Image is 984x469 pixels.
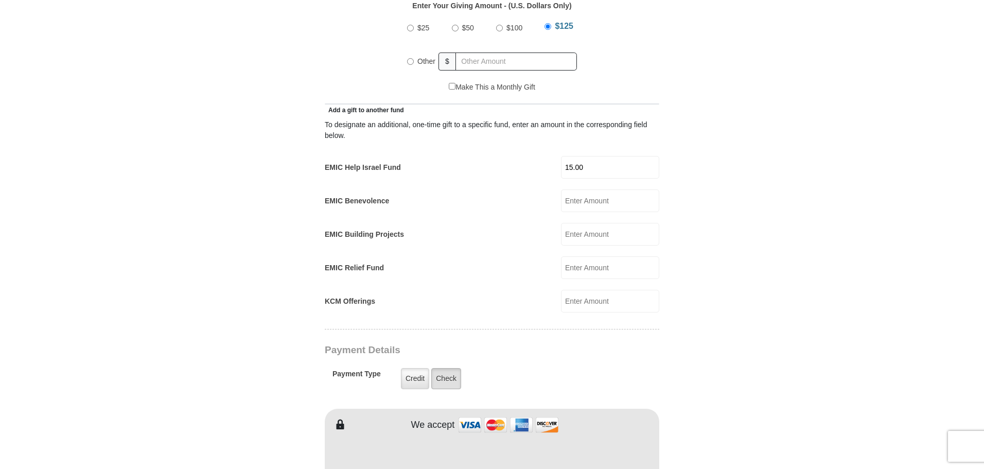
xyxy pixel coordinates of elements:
img: credit cards accepted [457,414,560,436]
h4: We accept [411,420,455,431]
label: Make This a Monthly Gift [449,82,535,93]
input: Enter Amount [561,156,659,179]
span: $ [438,53,456,71]
label: EMIC Benevolence [325,196,389,206]
input: Enter Amount [561,290,659,312]
span: $125 [555,22,573,30]
label: Credit [401,368,429,389]
input: Enter Amount [561,189,659,212]
div: To designate an additional, one-time gift to a specific fund, enter an amount in the correspondin... [325,119,659,141]
input: Enter Amount [561,223,659,246]
span: $50 [462,24,474,32]
span: Add a gift to another fund [325,107,404,114]
label: Check [431,368,461,389]
label: KCM Offerings [325,296,375,307]
input: Other Amount [455,53,577,71]
strong: Enter Your Giving Amount - (U.S. Dollars Only) [412,2,571,10]
input: Make This a Monthly Gift [449,83,455,90]
label: EMIC Help Israel Fund [325,162,401,173]
label: EMIC Building Projects [325,229,404,240]
h3: Payment Details [325,344,587,356]
span: $100 [506,24,522,32]
span: $25 [417,24,429,32]
input: Enter Amount [561,256,659,279]
span: Other [417,57,435,65]
h5: Payment Type [332,370,381,384]
label: EMIC Relief Fund [325,263,384,273]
